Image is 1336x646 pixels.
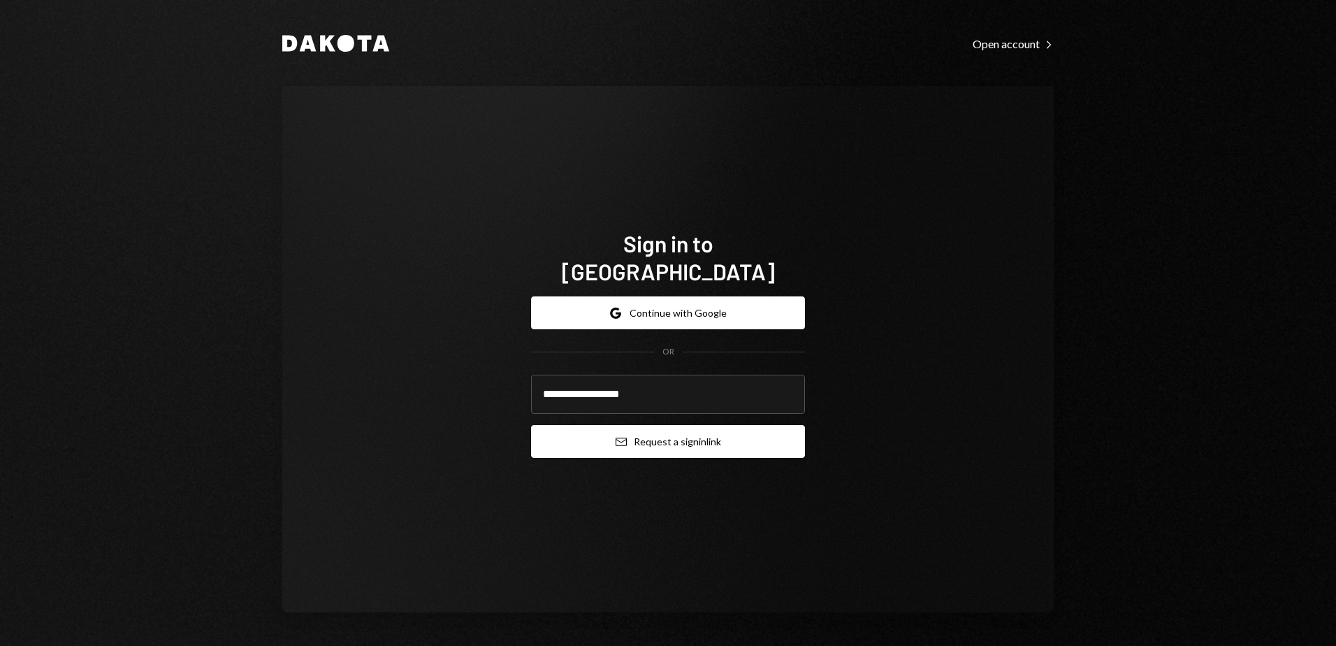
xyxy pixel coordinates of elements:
[973,36,1054,51] a: Open account
[531,425,805,458] button: Request a signinlink
[973,37,1054,51] div: Open account
[662,346,674,358] div: OR
[531,296,805,329] button: Continue with Google
[531,229,805,285] h1: Sign in to [GEOGRAPHIC_DATA]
